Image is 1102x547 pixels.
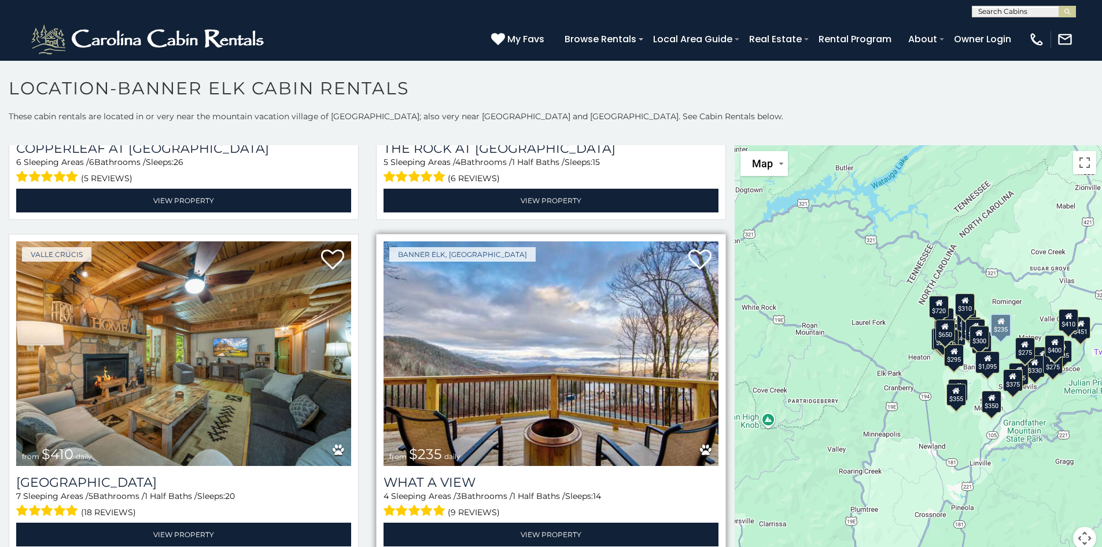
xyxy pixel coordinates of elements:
[16,241,351,466] img: Mountainside Lodge
[384,475,718,490] a: What A View
[384,141,718,156] a: The Rock at [GEOGRAPHIC_DATA]
[389,452,407,461] span: from
[949,379,968,401] div: $225
[976,351,1000,373] div: $1,095
[384,157,388,167] span: 5
[1043,351,1063,373] div: $275
[16,156,351,186] div: Sleeping Areas / Bathrooms / Sleeps:
[81,505,136,520] span: (18 reviews)
[1057,31,1073,47] img: mail-regular-white.png
[945,344,964,366] div: $295
[1003,369,1023,391] div: $375
[16,241,351,466] a: Mountainside Lodge from $410 daily
[982,391,1002,413] div: $350
[89,491,93,501] span: 5
[946,324,966,346] div: $424
[81,171,132,186] span: (5 reviews)
[76,452,92,461] span: daily
[448,505,500,520] span: (9 reviews)
[384,241,718,466] a: What A View from $235 daily
[930,295,949,317] div: $720
[16,491,21,501] span: 7
[948,29,1017,49] a: Owner Login
[740,151,788,176] button: Change map style
[174,157,183,167] span: 26
[491,32,547,47] a: My Favs
[1015,337,1035,359] div: $275
[935,308,954,330] div: $290
[321,248,344,273] a: Add to favorites
[688,248,712,273] a: Add to favorites
[384,491,389,501] span: 4
[1029,31,1045,47] img: phone-regular-white.png
[961,317,981,339] div: $460
[22,247,91,262] a: Valle Crucis
[384,523,718,546] a: View Property
[512,157,565,167] span: 1 Half Baths /
[902,29,943,49] a: About
[592,157,600,167] span: 15
[456,491,461,501] span: 3
[16,141,351,156] h3: Copperleaf at Eagles Nest
[384,141,718,156] h3: The Rock at Eagles Nest
[389,247,536,262] a: Banner Elk, [GEOGRAPHIC_DATA]
[933,327,953,349] div: $230
[931,328,951,350] div: $305
[29,22,269,57] img: White-1-2.png
[225,491,235,501] span: 20
[16,475,351,490] a: [GEOGRAPHIC_DATA]
[957,309,976,331] div: $535
[743,29,808,49] a: Real Estate
[966,318,986,340] div: $570
[1045,335,1065,357] div: $400
[1009,362,1029,384] div: $305
[22,452,39,461] span: from
[448,171,500,186] span: (6 reviews)
[559,29,642,49] a: Browse Rentals
[42,446,73,462] span: $410
[384,189,718,212] a: View Property
[384,241,718,466] img: What A View
[16,523,351,546] a: View Property
[956,293,975,315] div: $310
[1034,346,1053,368] div: $400
[513,491,565,501] span: 1 Half Baths /
[444,452,460,461] span: daily
[384,490,718,520] div: Sleeping Areas / Bathrooms / Sleeps:
[991,314,1012,337] div: $235
[89,157,94,167] span: 6
[970,326,989,348] div: $300
[384,156,718,186] div: Sleeping Areas / Bathrooms / Sleeps:
[507,32,544,46] span: My Favs
[1053,340,1072,362] div: $485
[752,157,773,170] span: Map
[16,157,21,167] span: 6
[455,157,460,167] span: 4
[145,491,197,501] span: 1 Half Baths /
[647,29,738,49] a: Local Area Guide
[1073,151,1096,174] button: Toggle fullscreen view
[593,491,601,501] span: 14
[16,490,351,520] div: Sleeping Areas / Bathrooms / Sleeps:
[16,189,351,212] a: View Property
[16,475,351,490] h3: Mountainside Lodge
[1059,309,1079,331] div: $410
[946,383,966,405] div: $355
[1025,355,1045,377] div: $330
[935,320,955,342] div: $650
[813,29,897,49] a: Rental Program
[1071,316,1091,338] div: $451
[16,141,351,156] a: Copperleaf at [GEOGRAPHIC_DATA]
[409,446,442,462] span: $235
